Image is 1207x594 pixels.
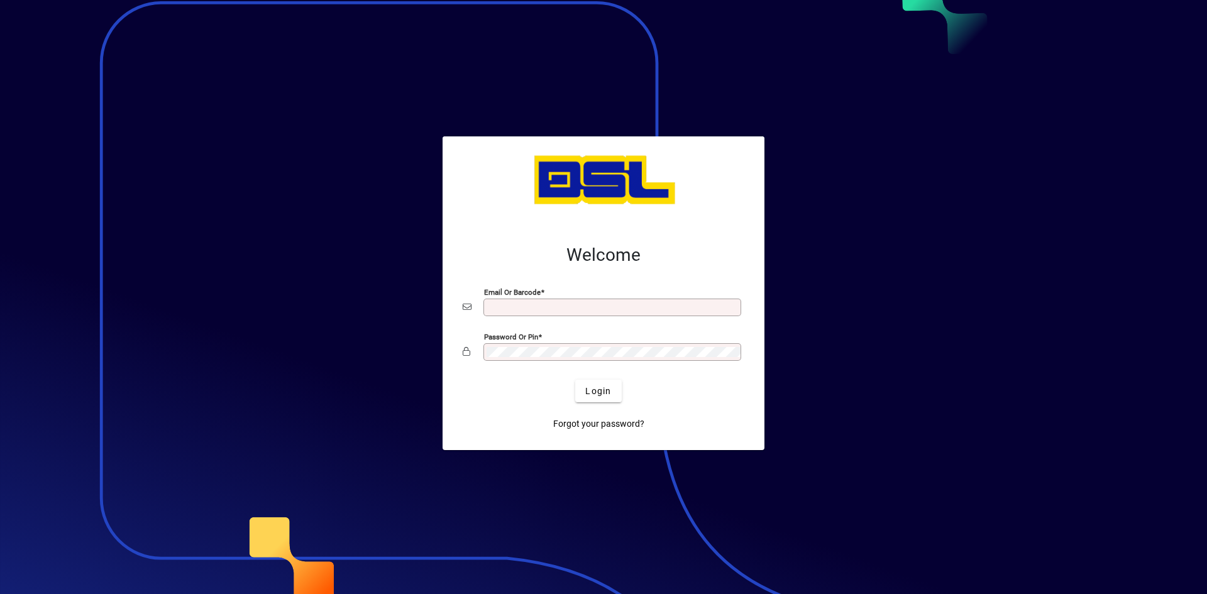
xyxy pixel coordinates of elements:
[463,245,744,266] h2: Welcome
[585,385,611,398] span: Login
[548,412,649,435] a: Forgot your password?
[575,380,621,402] button: Login
[484,333,538,341] mat-label: Password or Pin
[553,417,644,431] span: Forgot your password?
[484,288,541,297] mat-label: Email or Barcode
